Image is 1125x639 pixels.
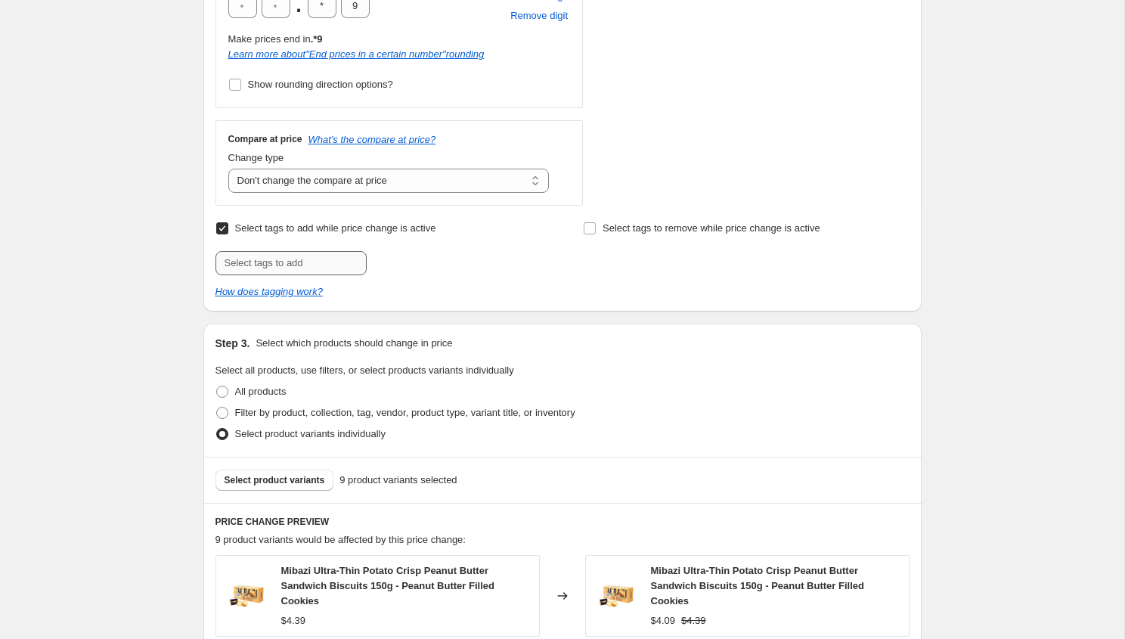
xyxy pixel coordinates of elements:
[281,613,306,628] div: $4.39
[256,336,452,351] p: Select which products should change in price
[508,6,570,26] button: Remove placeholder
[224,573,269,619] img: 1_27ae4eab-b2fc-455b-913b-67b0a397e991_80x.jpg
[235,428,386,439] span: Select product variants individually
[651,565,864,606] span: Mibazi Ultra‑Thin Potato Crisp Peanut Butter Sandwich Biscuits 150g - Peanut Butter Filled Cookies
[235,222,436,234] span: Select tags to add while price change is active
[228,133,302,145] h3: Compare at price
[228,48,485,60] i: Learn more about " End prices in a certain number " rounding
[215,516,910,528] h6: PRICE CHANGE PREVIEW
[339,473,457,488] span: 9 product variants selected
[603,222,820,234] span: Select tags to remove while price change is active
[228,33,323,45] span: Make prices end in
[225,474,325,486] span: Select product variants
[510,8,568,23] span: Remove digit
[215,534,466,545] span: 9 product variants would be affected by this price change:
[228,48,485,60] a: Learn more about"End prices in a certain number"rounding
[651,613,676,628] div: $4.09
[215,364,514,376] span: Select all products, use filters, or select products variants individually
[215,336,250,351] h2: Step 3.
[235,386,287,397] span: All products
[593,573,639,619] img: 1_27ae4eab-b2fc-455b-913b-67b0a397e991_80x.jpg
[281,565,494,606] span: Mibazi Ultra‑Thin Potato Crisp Peanut Butter Sandwich Biscuits 150g - Peanut Butter Filled Cookies
[681,613,706,628] strike: $4.39
[215,286,323,297] a: How does tagging work?
[235,407,575,418] span: Filter by product, collection, tag, vendor, product type, variant title, or inventory
[248,79,393,90] span: Show rounding direction options?
[215,251,367,275] input: Select tags to add
[308,134,436,145] button: What's the compare at price?
[215,470,334,491] button: Select product variants
[228,152,284,163] span: Change type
